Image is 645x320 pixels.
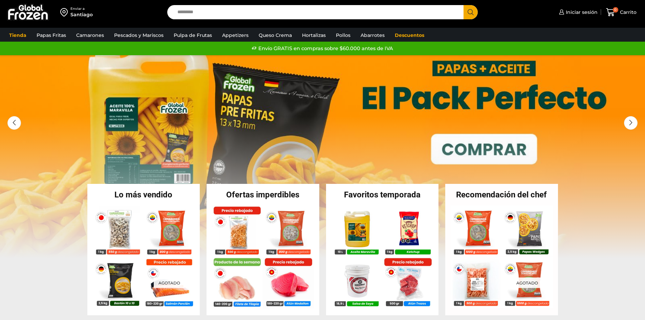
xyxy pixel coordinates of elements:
[624,116,638,130] div: Next slide
[170,29,215,42] a: Pulpa de Frutas
[219,29,252,42] a: Appetizers
[564,9,598,16] span: Iniciar sesión
[70,6,93,11] div: Enviar a
[357,29,388,42] a: Abarrotes
[464,5,478,19] button: Search button
[332,29,354,42] a: Pollos
[512,278,543,288] p: Agotado
[255,29,295,42] a: Queso Crema
[60,6,70,18] img: address-field-icon.svg
[87,191,200,199] h2: Lo más vendido
[70,11,93,18] div: Santiago
[111,29,167,42] a: Pescados y Mariscos
[391,29,428,42] a: Descuentos
[445,191,558,199] h2: Recomendación del chef
[153,278,185,288] p: Agotado
[33,29,69,42] a: Papas Fritas
[7,116,21,130] div: Previous slide
[326,191,439,199] h2: Favoritos temporada
[6,29,30,42] a: Tienda
[207,191,319,199] h2: Ofertas imperdibles
[618,9,637,16] span: Carrito
[613,7,618,13] span: 0
[557,5,598,19] a: Iniciar sesión
[73,29,107,42] a: Camarones
[604,4,638,20] a: 0 Carrito
[299,29,329,42] a: Hortalizas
